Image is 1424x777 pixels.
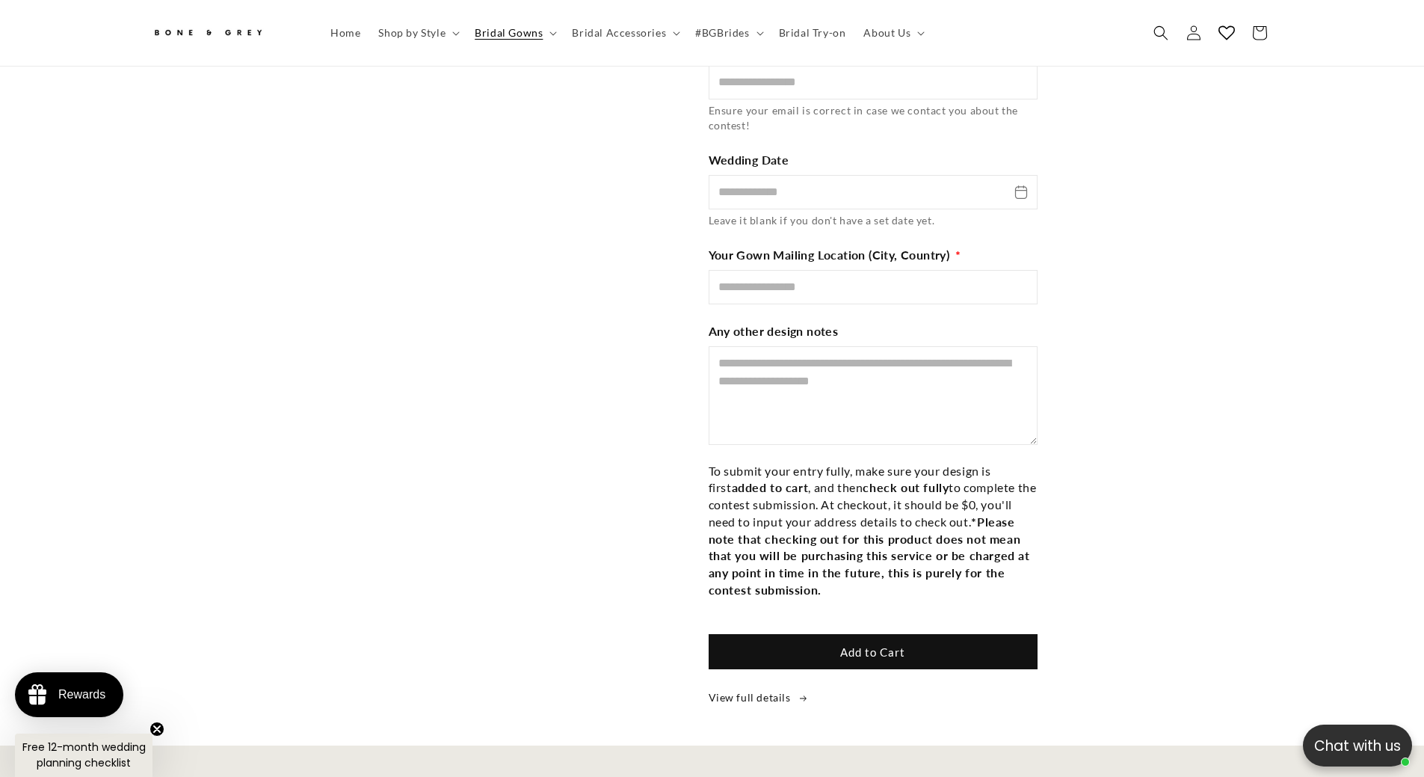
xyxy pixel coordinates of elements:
[863,480,949,494] strong: check out fully
[695,26,749,40] span: #BGBrides
[709,65,1038,99] input: Email
[709,515,1034,597] strong: *Please note that checking out for this product does not mean that you will be purchasing this se...
[709,151,792,169] span: Wedding Date
[709,634,1038,669] button: Add to Cart
[709,463,1038,599] p: To submit your entry fully, make sure your design is first , and then to complete the contest sub...
[466,17,563,49] summary: Bridal Gowns
[863,26,910,40] span: About Us
[709,270,1038,304] input: Mailing Location
[563,17,686,49] summary: Bridal Accessories
[146,15,306,51] a: Bone and Grey Bridal
[770,17,855,49] a: Bridal Try-on
[1144,16,1177,49] summary: Search
[369,17,466,49] summary: Shop by Style
[1303,725,1412,767] button: Open chatbox
[854,17,931,49] summary: About Us
[150,722,164,737] button: Close teaser
[152,21,264,46] img: Bone and Grey Bridal
[572,26,666,40] span: Bridal Accessories
[321,17,369,49] a: Home
[709,322,842,340] span: Any other design notes
[709,688,1221,707] a: View full details
[1303,735,1412,757] p: Chat with us
[15,734,152,777] div: Free 12-month wedding planning checklistClose teaser
[58,688,105,701] div: Rewards
[378,26,446,40] span: Shop by Style
[709,346,1038,445] textarea: Design Notes
[709,246,953,264] span: Your Gown Mailing Location (City, Country)
[732,480,809,494] strong: added to cart
[475,26,543,40] span: Bridal Gowns
[709,104,1019,132] span: Ensure your email is correct in case we contact you about the contest!
[330,26,360,40] span: Home
[779,26,846,40] span: Bridal Try-on
[709,214,935,227] span: Leave it blank if you don't have a set date yet.
[22,740,146,770] span: Free 12-month wedding planning checklist
[709,175,1038,209] input: Wedding Date
[686,17,769,49] summary: #BGBrides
